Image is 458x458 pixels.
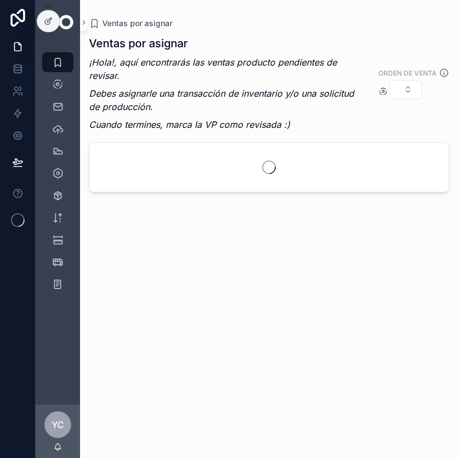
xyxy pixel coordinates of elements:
label: Orden de venta [379,68,437,78]
button: Select Button [390,80,422,99]
div: scrollable content [36,44,80,309]
h1: Ventas por asignar [89,36,366,51]
span: Ventas por asignar [102,18,172,29]
span: YC [52,418,64,431]
em: Cuando termines, marca la VP como revisada :) [89,119,290,130]
em: Debes asignarle una transacción de inventario y/o una solicitud de producción. [89,88,354,112]
a: Ventas por asignar [89,18,172,29]
em: ¡Hola!, aquí encontrarás las ventas producto pendientes de revisar. [89,57,337,81]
